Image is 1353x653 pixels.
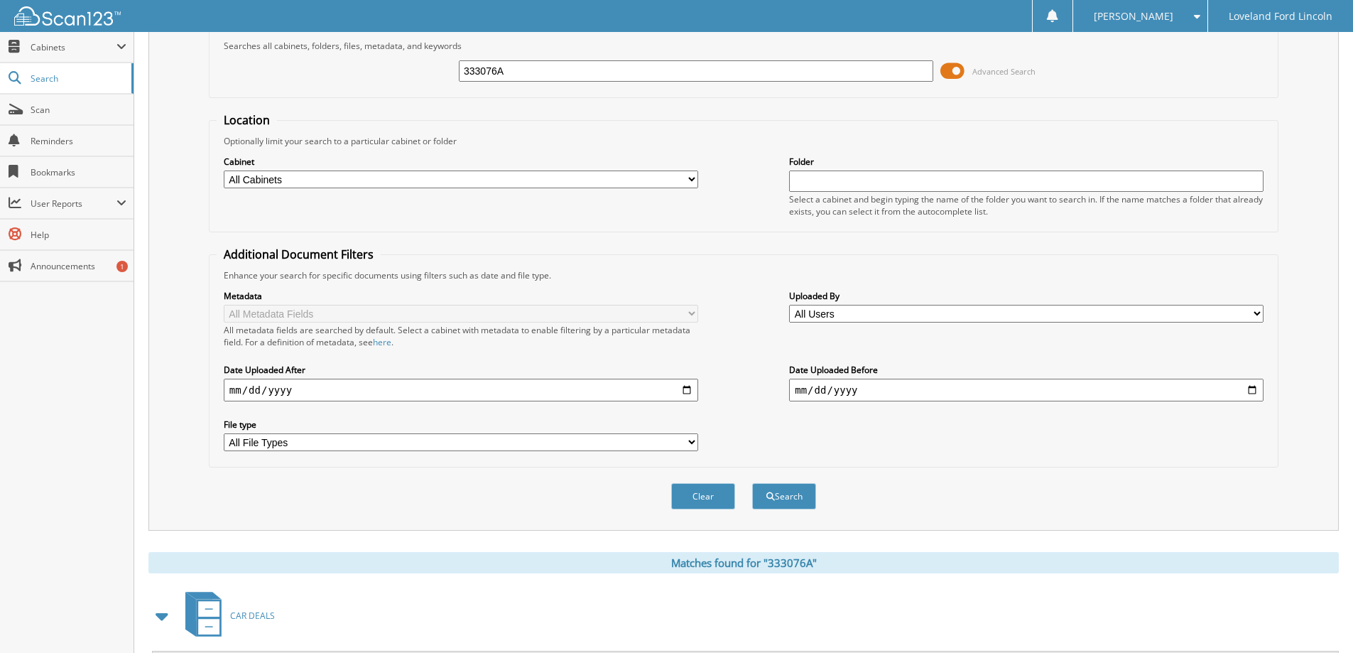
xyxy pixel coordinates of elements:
[789,364,1264,376] label: Date Uploaded Before
[224,379,698,401] input: start
[224,364,698,376] label: Date Uploaded After
[671,483,735,509] button: Clear
[217,112,277,128] legend: Location
[224,324,698,348] div: All metadata fields are searched by default. Select a cabinet with metadata to enable filtering b...
[31,229,126,241] span: Help
[789,193,1264,217] div: Select a cabinet and begin typing the name of the folder you want to search in. If the name match...
[752,483,816,509] button: Search
[789,156,1264,168] label: Folder
[224,290,698,302] label: Metadata
[31,135,126,147] span: Reminders
[177,588,275,644] a: CAR DEALS
[217,269,1271,281] div: Enhance your search for specific documents using filters such as date and file type.
[31,198,116,210] span: User Reports
[31,72,124,85] span: Search
[31,260,126,272] span: Announcements
[217,247,381,262] legend: Additional Document Filters
[224,156,698,168] label: Cabinet
[789,379,1264,401] input: end
[14,6,121,26] img: scan123-logo-white.svg
[116,261,128,272] div: 1
[1229,12,1332,21] span: Loveland Ford Lincoln
[217,40,1271,52] div: Searches all cabinets, folders, files, metadata, and keywords
[789,290,1264,302] label: Uploaded By
[31,41,116,53] span: Cabinets
[224,419,698,431] label: File type
[31,166,126,178] span: Bookmarks
[373,336,391,348] a: here
[230,610,275,622] span: CAR DEALS
[148,552,1339,573] div: Matches found for "333076A"
[217,135,1271,147] div: Optionally limit your search to a particular cabinet or folder
[972,66,1036,77] span: Advanced Search
[31,104,126,116] span: Scan
[1094,12,1173,21] span: [PERSON_NAME]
